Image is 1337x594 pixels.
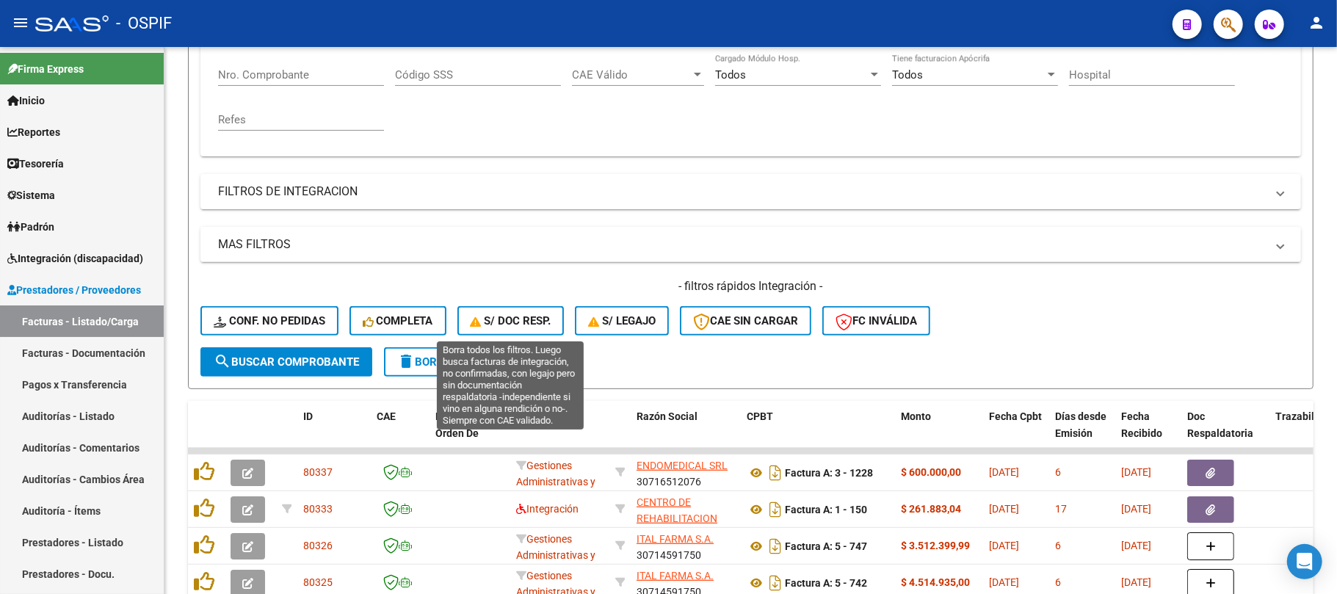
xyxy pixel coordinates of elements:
span: CPBT [747,410,773,422]
span: Fecha Recibido [1121,410,1162,439]
span: [DATE] [1121,540,1151,551]
span: Integración [516,503,579,515]
div: Open Intercom Messenger [1287,544,1322,579]
strong: $ 3.512.399,99 [901,540,970,551]
strong: Factura A: 5 - 742 [785,577,867,589]
button: FC Inválida [822,306,930,336]
span: Días desde Emisión [1055,410,1106,439]
span: [DATE] [1121,466,1151,478]
span: Doc Respaldatoria [1187,410,1253,439]
span: Razón Social [637,410,698,422]
i: Descargar documento [766,461,785,485]
span: Reportes [7,124,60,140]
mat-icon: menu [12,14,29,32]
span: [DATE] [989,503,1019,515]
mat-icon: delete [397,352,415,370]
datatable-header-cell: Fecha Cpbt [983,401,1049,466]
strong: $ 261.883,04 [901,503,961,515]
div: 30714591750 [637,531,735,562]
span: ITAL FARMA S.A. [637,533,714,545]
span: ENDOMEDICAL SRL [637,460,728,471]
span: 6 [1055,540,1061,551]
span: [DATE] [1121,503,1151,515]
button: Borrar Filtros [384,347,516,377]
mat-expansion-panel-header: MAS FILTROS [200,227,1301,262]
mat-expansion-panel-header: FILTROS DE INTEGRACION [200,174,1301,209]
span: [DATE] [989,540,1019,551]
datatable-header-cell: CAE [371,401,430,466]
span: Gestiones Administrativas y Otros [516,460,595,505]
span: Todos [715,68,746,82]
h4: - filtros rápidos Integración - [200,278,1301,294]
span: S/ legajo [588,314,656,327]
span: [DATE] [989,466,1019,478]
button: S/ legajo [575,306,669,336]
span: Buscar Comprobante [214,355,359,369]
datatable-header-cell: Doc Respaldatoria [1181,401,1269,466]
button: CAE SIN CARGAR [680,306,811,336]
span: FC Inválida [836,314,917,327]
span: S/ Doc Resp. [471,314,551,327]
span: 80325 [303,576,333,588]
span: CAE SIN CARGAR [693,314,798,327]
span: Padrón [7,219,54,235]
button: S/ Doc Resp. [457,306,565,336]
strong: $ 600.000,00 [901,466,961,478]
i: Descargar documento [766,535,785,558]
span: Monto [901,410,931,422]
button: Conf. no pedidas [200,306,338,336]
span: 80326 [303,540,333,551]
datatable-header-cell: Area [510,401,609,466]
span: Facturado x Orden De [435,410,490,439]
datatable-header-cell: Razón Social [631,401,741,466]
datatable-header-cell: Fecha Recibido [1115,401,1181,466]
span: Tesorería [7,156,64,172]
span: Conf. no pedidas [214,314,325,327]
span: Fecha Cpbt [989,410,1042,422]
span: Todos [892,68,923,82]
span: Completa [363,314,433,327]
span: [DATE] [1121,576,1151,588]
strong: Factura A: 1 - 150 [785,504,867,515]
span: 6 [1055,576,1061,588]
button: Completa [349,306,446,336]
span: CAE [377,410,396,422]
button: Buscar Comprobante [200,347,372,377]
span: ID [303,410,313,422]
span: 80337 [303,466,333,478]
span: Gestiones Administrativas y Otros [516,533,595,579]
span: [DATE] [989,576,1019,588]
span: 17 [1055,503,1067,515]
span: - OSPIF [116,7,172,40]
span: Trazabilidad [1275,410,1335,422]
datatable-header-cell: Días desde Emisión [1049,401,1115,466]
strong: Factura A: 5 - 747 [785,540,867,552]
span: Integración (discapacidad) [7,250,143,267]
span: Area [516,410,538,422]
strong: $ 4.514.935,00 [901,576,970,588]
span: Sistema [7,187,55,203]
span: 80333 [303,503,333,515]
div: 30717414388 [637,494,735,525]
span: CENTRO DE REHABILITACION LIMA S.R.L. [637,496,717,542]
span: 6 [1055,466,1061,478]
datatable-header-cell: Facturado x Orden De [430,401,510,466]
span: ITAL FARMA S.A. [637,570,714,582]
datatable-header-cell: ID [297,401,371,466]
span: CAE Válido [572,68,691,82]
mat-panel-title: MAS FILTROS [218,236,1266,253]
span: Borrar Filtros [397,355,503,369]
mat-panel-title: FILTROS DE INTEGRACION [218,184,1266,200]
datatable-header-cell: CPBT [741,401,895,466]
mat-icon: person [1308,14,1325,32]
span: Inicio [7,93,45,109]
span: Firma Express [7,61,84,77]
div: 30716512076 [637,457,735,488]
mat-icon: search [214,352,231,370]
datatable-header-cell: Monto [895,401,983,466]
strong: Factura A: 3 - 1228 [785,467,873,479]
i: Descargar documento [766,498,785,521]
span: Prestadores / Proveedores [7,282,141,298]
